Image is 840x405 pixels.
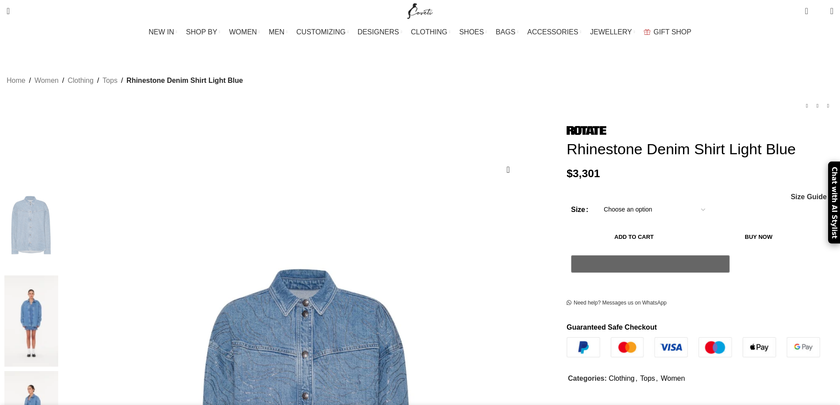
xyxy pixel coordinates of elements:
span: JEWELLERY [590,28,632,36]
a: JEWELLERY [590,23,635,41]
label: Size [571,204,588,216]
span: BAGS [496,28,515,36]
a: Clothing [67,75,93,86]
img: Rhinestone Denim Shirt Light Blue [4,179,58,271]
a: Need help? Messages us on WhatsApp [567,300,667,307]
a: SHOES [459,23,487,41]
button: Add to cart [571,228,697,246]
a: Next product [823,100,833,111]
a: WOMEN [229,23,260,41]
img: guaranteed-safe-checkout-bordered.j [567,337,820,357]
span: Categories: [568,375,607,382]
span: MEN [269,28,285,36]
a: Tops [640,375,655,382]
bdi: 3,301 [567,167,600,179]
span: GIFT SHOP [653,28,691,36]
strong: Guaranteed Safe Checkout [567,323,657,331]
a: Home [7,75,26,86]
a: Previous product [802,100,812,111]
a: Site logo [405,7,435,14]
img: Rotate Birger Christensen [567,126,606,135]
button: Pay with GPay [571,255,730,273]
div: Main navigation [2,23,838,41]
span: 0 [817,9,823,15]
span: CUSTOMIZING [296,28,346,36]
span: ACCESSORIES [527,28,579,36]
a: Women [661,375,685,382]
a: BAGS [496,23,518,41]
img: GiftBag [644,29,650,35]
a: MEN [269,23,287,41]
span: 0 [806,4,812,11]
a: Size Guide [790,193,827,201]
nav: Breadcrumb [7,75,243,86]
a: GIFT SHOP [644,23,691,41]
a: Search [2,2,14,20]
span: $ [567,167,573,179]
span: SHOP BY [186,28,217,36]
a: SHOP BY [186,23,220,41]
img: Rotate Birger Christensen dress [4,275,58,367]
a: ACCESSORIES [527,23,582,41]
a: Women [34,75,59,86]
a: CUSTOMIZING [296,23,349,41]
a: DESIGNERS [358,23,402,41]
a: NEW IN [149,23,177,41]
span: DESIGNERS [358,28,399,36]
span: WOMEN [229,28,257,36]
a: 0 [800,2,812,20]
iframe: Secure payment input frame [569,278,732,279]
h1: Rhinestone Denim Shirt Light Blue [567,140,833,158]
span: NEW IN [149,28,174,36]
a: Tops [103,75,118,86]
a: CLOTHING [411,23,451,41]
span: CLOTHING [411,28,448,36]
span: Rhinestone Denim Shirt Light Blue [127,75,243,86]
a: Clothing [609,375,635,382]
span: , [656,373,658,384]
div: My Wishlist [815,2,824,20]
span: Size Guide [791,193,827,201]
span: SHOES [459,28,484,36]
button: Buy now [702,228,816,246]
span: , [635,373,637,384]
